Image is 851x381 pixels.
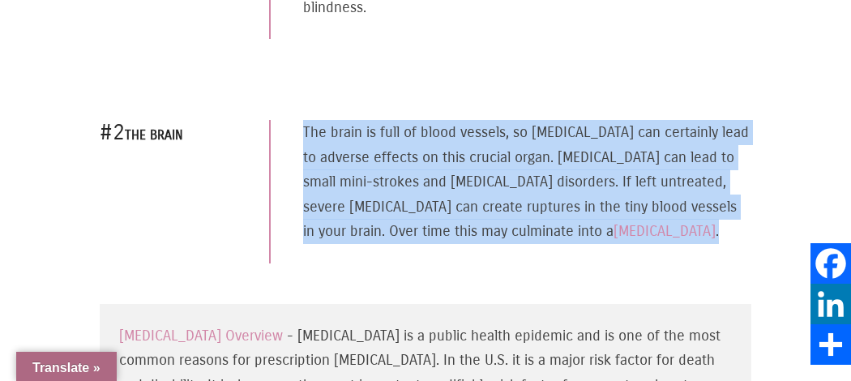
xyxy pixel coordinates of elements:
[614,222,716,240] a: [MEDICAL_DATA]
[32,361,100,375] span: Translate »
[119,327,283,345] a: [MEDICAL_DATA] Overview
[287,327,293,345] span: -
[100,118,243,148] h5: #2
[125,127,183,143] strong: The Brain
[810,243,851,284] a: Facebook
[810,284,851,324] a: LinkedIn
[303,120,751,244] p: The brain is full of blood vessels, so [MEDICAL_DATA] can certainly lead to adverse effects on th...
